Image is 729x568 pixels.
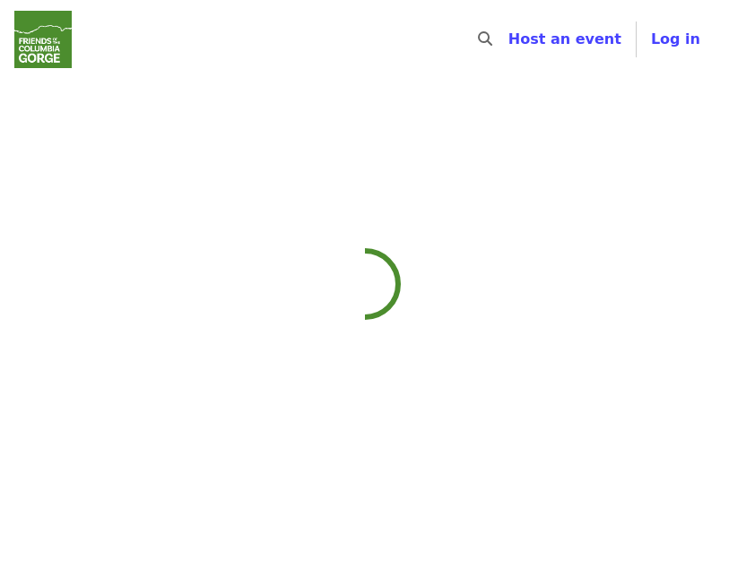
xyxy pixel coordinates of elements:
button: Log in [637,22,715,57]
img: Friends Of The Columbia Gorge - Home [14,11,72,68]
a: Host an event [508,30,621,47]
span: Log in [651,30,700,47]
i: search icon [478,30,492,47]
input: Search [503,18,517,61]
